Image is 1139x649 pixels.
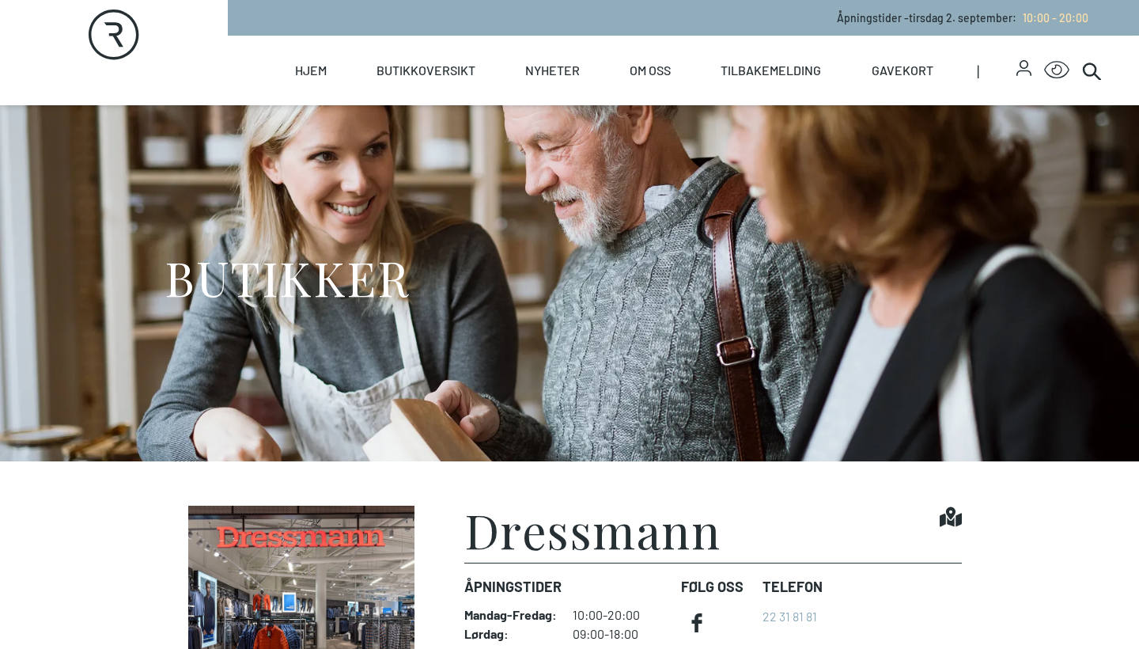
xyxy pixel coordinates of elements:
[630,36,671,105] a: Om oss
[1044,58,1069,83] button: Open Accessibility Menu
[165,248,409,307] h1: BUTIKKER
[573,626,668,642] dd: 09:00-18:00
[762,576,823,598] dt: Telefon
[525,36,580,105] a: Nyheter
[762,609,817,624] a: 22 31 81 81
[573,607,668,623] dd: 10:00-20:00
[977,36,1016,105] span: |
[872,36,933,105] a: Gavekort
[1023,11,1088,25] span: 10:00 - 20:00
[377,36,475,105] a: Butikkoversikt
[837,9,1088,26] p: Åpningstider - tirsdag 2. september :
[681,607,713,639] a: facebook
[721,36,821,105] a: Tilbakemelding
[464,607,557,623] dt: Mandag - Fredag :
[464,506,721,553] h1: Dressmann
[464,626,557,642] dt: Lørdag :
[464,576,668,598] dt: Åpningstider
[681,576,750,598] dt: FØLG OSS
[295,36,327,105] a: Hjem
[1016,11,1088,25] a: 10:00 - 20:00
